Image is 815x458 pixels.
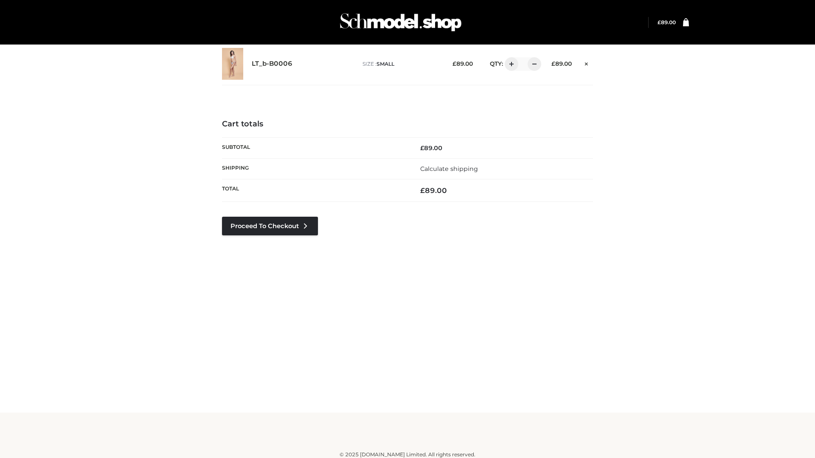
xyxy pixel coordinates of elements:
a: LT_b-B0006 [252,60,292,68]
p: size : [363,60,439,68]
span: £ [658,19,661,25]
h4: Cart totals [222,120,593,129]
span: SMALL [377,61,394,67]
span: £ [452,60,456,67]
a: £89.00 [658,19,676,25]
span: £ [420,144,424,152]
span: £ [420,186,425,195]
bdi: 89.00 [452,60,473,67]
img: Schmodel Admin 964 [337,6,464,39]
a: Proceed to Checkout [222,217,318,235]
bdi: 89.00 [658,19,676,25]
th: Subtotal [222,137,407,158]
bdi: 89.00 [551,60,572,67]
th: Total [222,179,407,202]
a: Remove this item [580,57,593,68]
bdi: 89.00 [420,144,442,152]
span: £ [551,60,555,67]
bdi: 89.00 [420,186,447,195]
a: Calculate shipping [420,165,478,173]
th: Shipping [222,158,407,179]
div: QTY: [481,57,538,71]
